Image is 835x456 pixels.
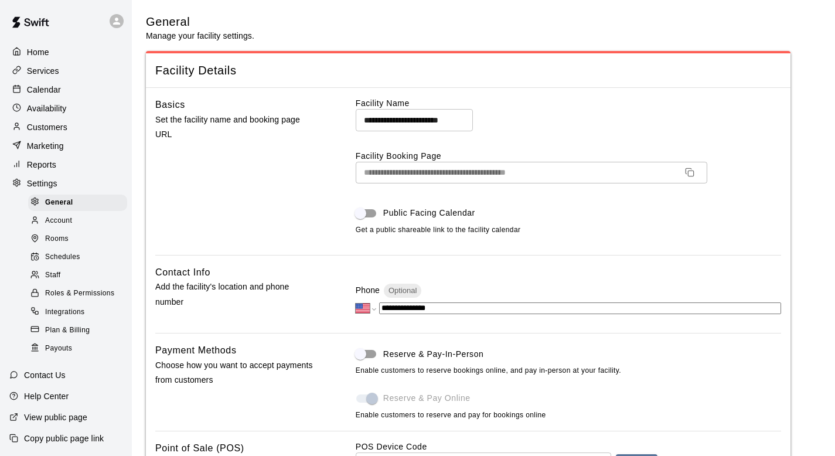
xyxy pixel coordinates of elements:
[27,84,61,96] p: Calendar
[155,63,781,79] span: Facility Details
[27,159,56,171] p: Reports
[27,121,67,133] p: Customers
[9,118,122,136] a: Customers
[24,433,104,444] p: Copy public page link
[28,341,127,357] div: Payouts
[155,97,185,113] h6: Basics
[27,46,49,58] p: Home
[45,233,69,245] span: Rooms
[356,365,781,377] span: Enable customers to reserve bookings online, and pay in-person at your facility.
[155,441,244,456] h6: Point of Sale (POS)
[28,321,132,339] a: Plan & Billing
[27,140,64,152] p: Marketing
[28,249,132,267] a: Schedules
[45,251,80,263] span: Schedules
[356,442,427,451] label: POS Device Code
[24,411,87,423] p: View public page
[45,197,73,209] span: General
[28,193,132,212] a: General
[356,150,781,162] label: Facility Booking Page
[45,288,114,300] span: Roles & Permissions
[383,207,475,219] span: Public Facing Calendar
[9,137,122,155] a: Marketing
[28,212,132,230] a: Account
[356,284,380,296] p: Phone
[146,14,254,30] h5: General
[9,156,122,173] a: Reports
[383,392,471,404] span: Reserve & Pay Online
[27,65,59,77] p: Services
[28,267,127,284] div: Staff
[383,348,484,360] span: Reserve & Pay-In-Person
[45,307,85,318] span: Integrations
[45,343,72,355] span: Payouts
[45,215,72,227] span: Account
[28,249,127,266] div: Schedules
[356,411,546,419] span: Enable customers to reserve and pay for bookings online
[356,97,781,109] label: Facility Name
[9,62,122,80] a: Services
[356,224,521,236] span: Get a public shareable link to the facility calendar
[45,270,60,281] span: Staff
[45,325,90,336] span: Plan & Billing
[155,343,237,358] h6: Payment Methods
[24,369,66,381] p: Contact Us
[155,358,318,387] p: Choose how you want to accept payments from customers
[680,163,699,182] button: Copy URL
[9,100,122,117] a: Availability
[28,195,127,211] div: General
[28,303,132,321] a: Integrations
[155,265,210,280] h6: Contact Info
[28,339,132,358] a: Payouts
[384,286,421,295] span: Optional
[24,390,69,402] p: Help Center
[28,230,132,249] a: Rooms
[27,103,67,114] p: Availability
[28,285,132,303] a: Roles & Permissions
[155,113,318,142] p: Set the facility name and booking page URL
[146,30,254,42] p: Manage your facility settings.
[28,322,127,339] div: Plan & Billing
[9,175,122,192] a: Settings
[28,285,127,302] div: Roles & Permissions
[28,267,132,285] a: Staff
[27,178,57,189] p: Settings
[9,43,122,61] a: Home
[28,304,127,321] div: Integrations
[28,231,127,247] div: Rooms
[28,213,127,229] div: Account
[9,81,122,98] a: Calendar
[155,280,318,309] p: Add the facility's location and phone number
